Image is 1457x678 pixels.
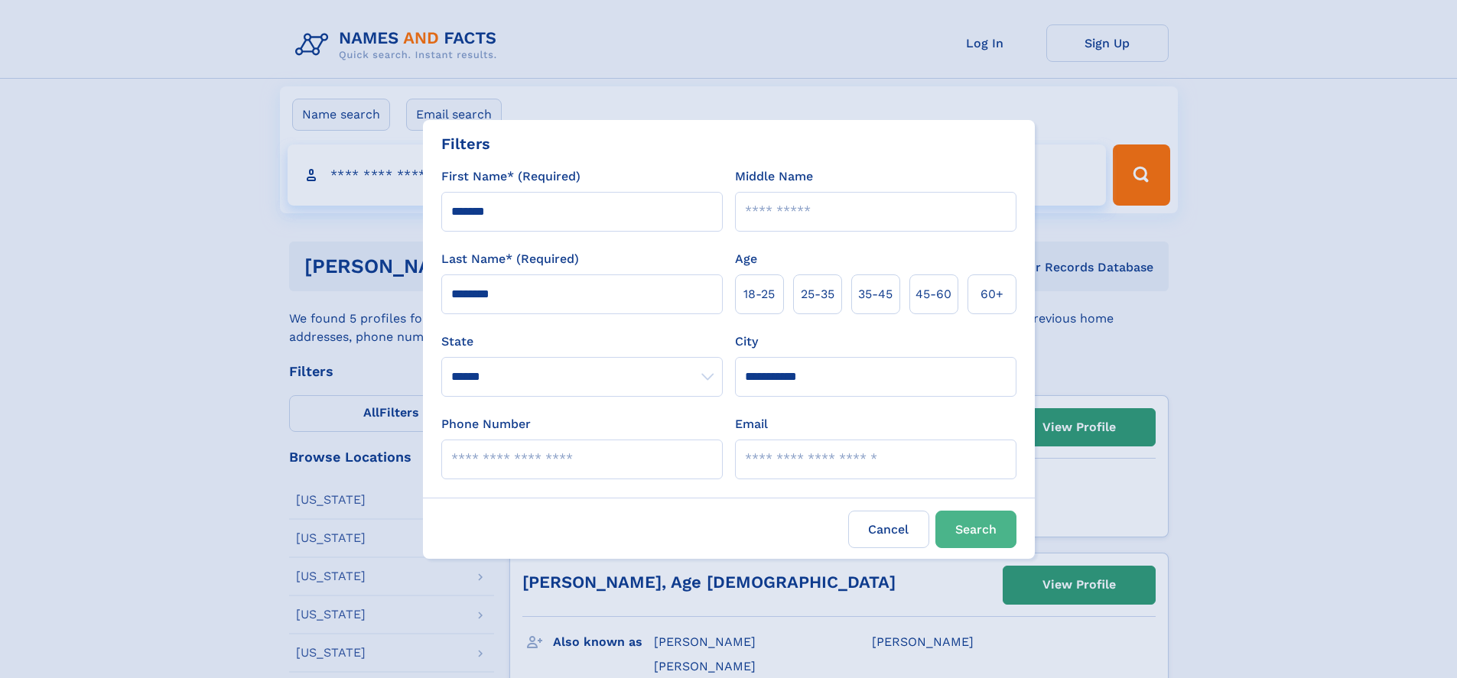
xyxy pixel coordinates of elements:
label: Email [735,415,768,433]
span: 25‑35 [801,285,834,303]
label: City [735,333,758,351]
span: 60+ [981,285,1003,303]
label: Age [735,250,757,268]
label: Cancel [848,511,929,548]
div: Filters [441,132,490,155]
label: First Name* (Required) [441,167,581,186]
button: Search [935,511,1016,548]
label: Phone Number [441,415,531,433]
label: Last Name* (Required) [441,250,579,268]
label: Middle Name [735,167,813,186]
span: 18‑25 [743,285,775,303]
label: State [441,333,723,351]
span: 45‑60 [916,285,951,303]
span: 35‑45 [858,285,893,303]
